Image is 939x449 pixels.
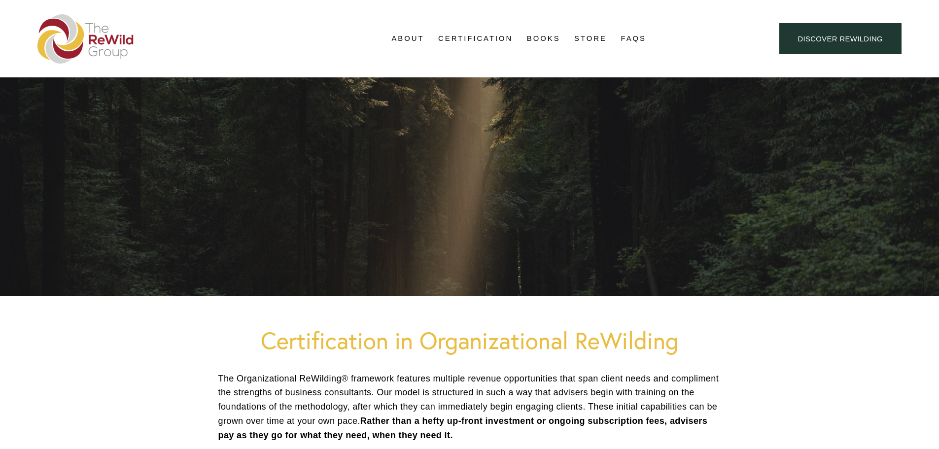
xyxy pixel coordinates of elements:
a: About [391,32,424,46]
img: The ReWild Group [37,14,134,64]
strong: Rather than a hefty up-front investment or ongoing subscription fees, advisers pay as they go for... [218,416,710,440]
p: The Organizational ReWilding® framework features multiple revenue opportunities that span client ... [218,372,721,443]
h1: Certification in Organizational ReWilding [218,327,721,353]
a: Books [527,32,560,46]
a: Store [574,32,607,46]
a: Discover ReWilding [779,23,902,54]
a: Certification [438,32,513,46]
a: FAQs [621,32,646,46]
